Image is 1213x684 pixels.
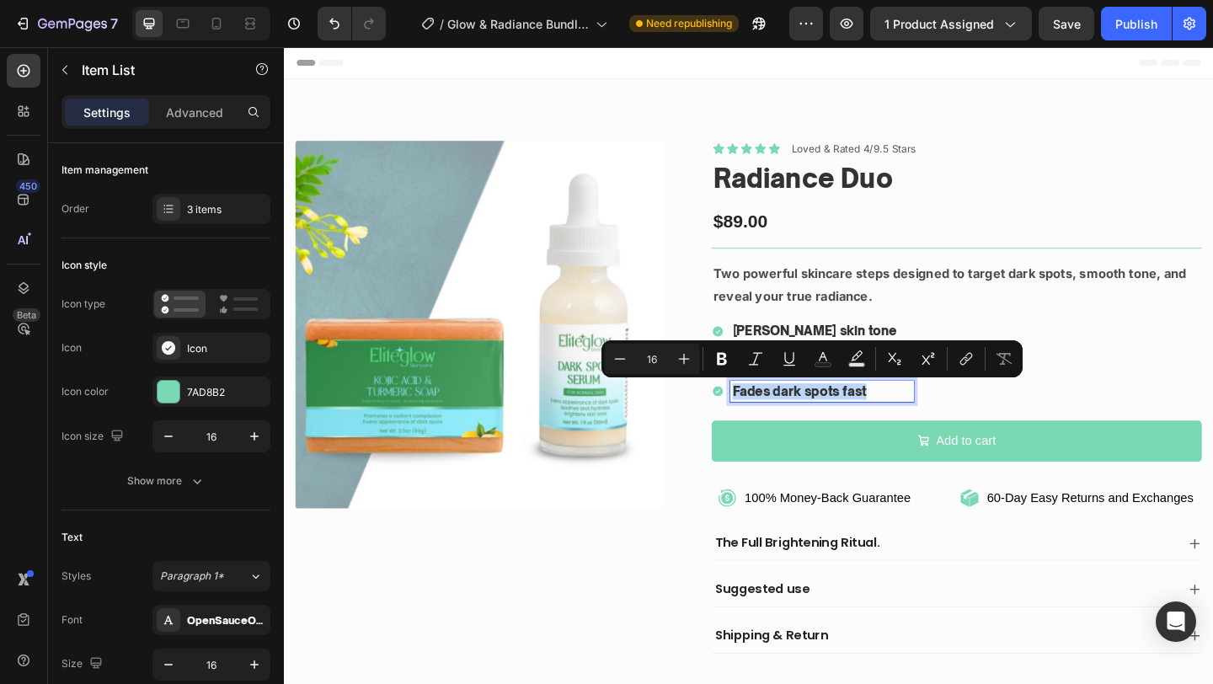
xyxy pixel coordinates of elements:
span: / [440,15,444,33]
button: 7 [7,7,126,40]
div: Icon size [61,425,127,448]
span: 1 product assigned [884,15,994,33]
div: Icon [61,340,82,355]
h1: Radiance Duo [465,123,998,163]
p: Loved & Rated 4/9.5 Stars [552,104,687,118]
div: Size [61,653,106,676]
div: Rich Text Editor. Editing area: main [465,232,998,285]
p: Advanced [166,104,223,121]
span: Need republishing [646,16,732,31]
div: Font [61,612,83,628]
strong: Two powerful skincare steps designed to target dark spots, smooth tone, and reveal your true radi... [467,238,981,279]
div: 3 items [187,202,266,217]
div: Show more [127,473,206,489]
p: [PERSON_NAME] skin tone [488,300,682,318]
div: Open Intercom Messenger [1156,601,1196,642]
div: 7AD8B2 [187,385,266,400]
p: The Full Brightening Ritual. [468,531,648,548]
div: Styles [61,569,91,584]
button: Save [1039,7,1094,40]
button: Publish [1101,7,1172,40]
div: Icon style [61,258,107,273]
div: Rich Text Editor. Editing area: main [485,363,685,386]
div: OpenSauceOne [187,613,266,628]
p: 7 [110,13,118,34]
div: Add to cart [709,416,774,441]
p: 100% Money-Back Guarantee [501,482,681,500]
p: Fades dark spots fast [488,366,682,383]
button: Paragraph 1* [152,561,270,591]
div: Item management [61,163,148,178]
div: Icon color [61,384,109,399]
button: 1 product assigned [870,7,1032,40]
div: Order [61,201,89,216]
div: Rich Text Editor. Editing area: main [485,297,685,320]
p: Item List [82,60,225,80]
div: Publish [1115,15,1157,33]
div: Icon [187,341,266,356]
span: Paragraph 1* [160,569,224,584]
div: Text [61,530,83,545]
div: Rich Text Editor. Editing area: main [485,330,685,353]
button: Show more [61,466,270,496]
div: $89.00 [465,176,998,205]
div: Editor contextual toolbar [601,340,1023,377]
p: Suggested use [468,581,571,599]
p: Lightweight and easy routine [488,333,682,350]
p: Settings [83,104,131,121]
span: Glow & Radiance Bundles series.2 [447,15,589,33]
button: Add to cart [465,406,998,451]
div: Undo/Redo [318,7,386,40]
div: Beta [13,308,40,322]
p: Shipping & Return [468,632,591,649]
p: 60-Day Easy Returns and Exchanges [765,482,990,500]
span: Save [1053,17,1081,31]
div: 450 [16,179,40,193]
div: Icon type [61,297,105,312]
